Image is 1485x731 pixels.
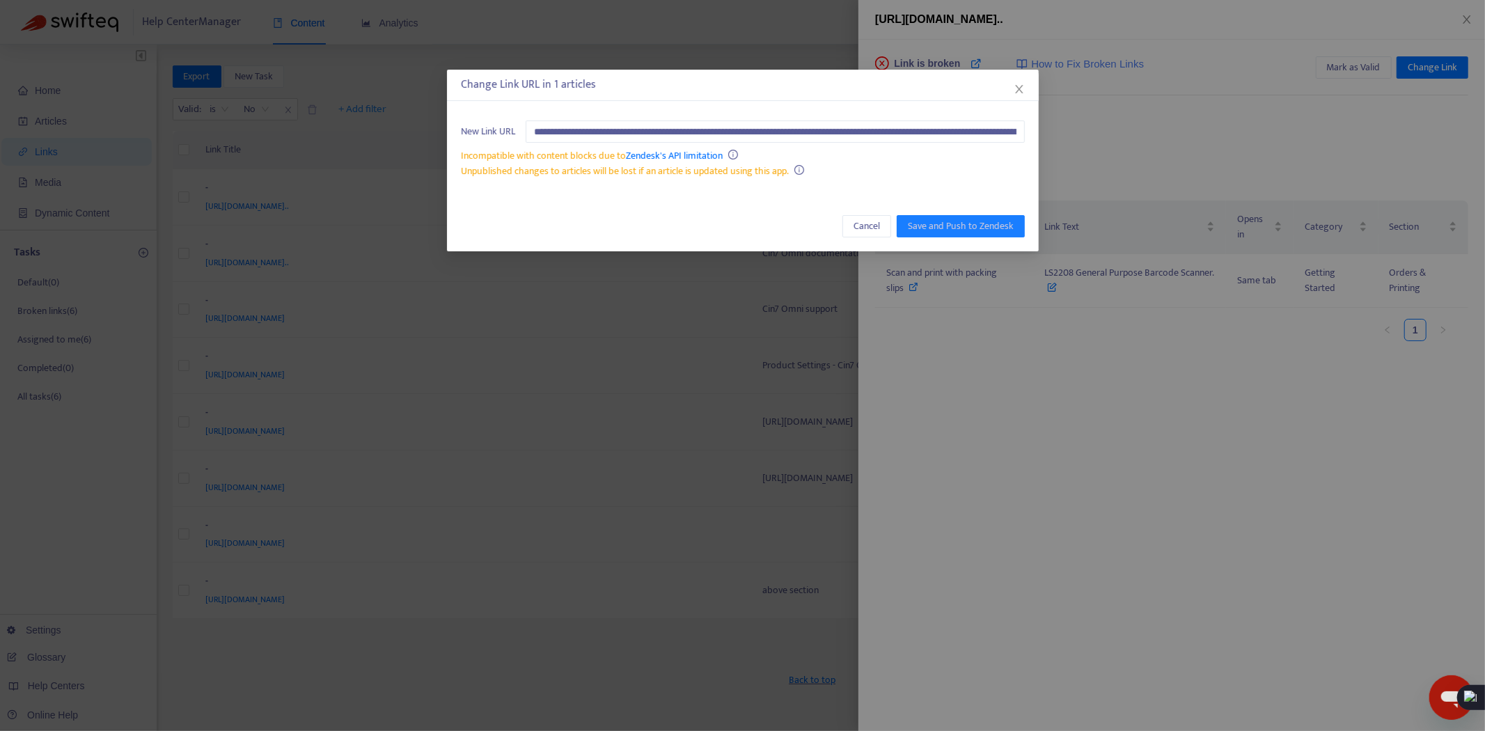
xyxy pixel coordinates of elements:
[728,150,737,159] span: info-circle
[897,215,1025,237] button: Save and Push to Zendesk
[461,77,1025,93] div: Change Link URL in 1 articles
[461,124,515,139] span: New Link URL
[1429,675,1474,720] iframe: Button to launch messaging window
[461,163,789,179] span: Unpublished changes to articles will be lost if an article is updated using this app.
[1014,84,1025,95] span: close
[842,215,891,237] button: Cancel
[461,148,723,164] span: Incompatible with content blocks due to
[626,148,723,164] a: Zendesk's API limitation
[1012,81,1027,97] button: Close
[854,219,880,234] span: Cancel
[794,165,803,175] span: info-circle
